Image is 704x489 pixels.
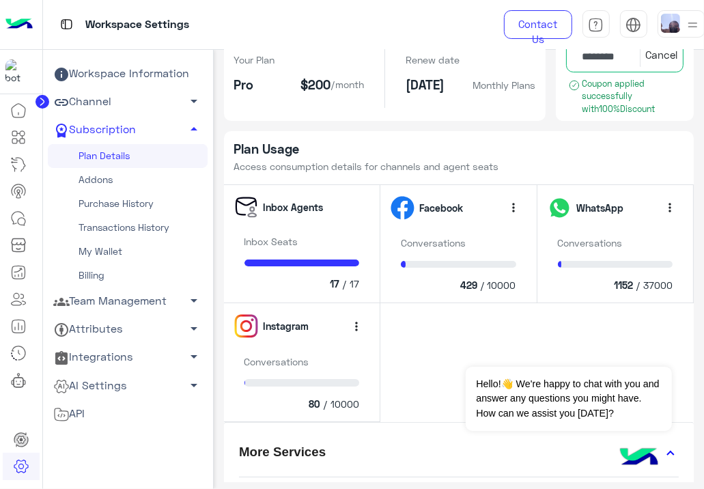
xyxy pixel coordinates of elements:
img: hulul-logo.png [615,434,663,482]
a: Subscription [48,116,208,144]
span: 429 [460,278,477,292]
a: Team Management [48,288,208,316]
a: Contact Us [504,10,572,39]
button: more_vert [501,195,526,221]
span: Hello!👋 We're happy to chat with you and answer any questions you might have. How can we assist y... [466,367,671,431]
p: Renew date [406,53,460,67]
span: Inbox Agents [263,200,323,214]
a: Billing [48,264,208,288]
a: Attributes [48,316,208,344]
span: 10000 [330,397,359,411]
img: tab [58,16,75,33]
span: / [342,277,347,291]
p: Inbox Seats [244,234,360,249]
a: Addons [48,168,208,192]
mat-expansion-panel-header: More Services [224,433,694,477]
span: arrow_drop_down [186,292,203,309]
span: 37000 [643,278,673,292]
span: API [53,405,85,423]
p: Your Plan [234,53,275,67]
img: tab [625,17,641,33]
a: AI Settings [48,372,208,400]
p: Conversations [558,236,673,250]
span: Monthly Plans [473,78,535,98]
span: / [480,278,485,292]
img: whatsapp.svg [548,196,572,220]
p: Conversations [244,354,360,369]
span: arrow_drop_down [186,348,203,365]
a: Workspace Information [48,60,208,88]
img: success [569,80,580,91]
a: Transactions History [48,216,208,240]
button: more_vert [658,195,683,221]
img: inboxseats.svg [234,195,258,219]
h5: [DATE] [406,77,460,93]
span: 10000 [488,278,516,292]
span: 17 [330,277,340,291]
h5: Pro [234,77,275,93]
span: arrow_drop_down [186,93,203,109]
p: Workspace Settings [85,16,189,34]
img: 1403182699927242 [5,59,30,84]
button: Cancel [640,43,684,68]
h5: More Services [234,440,331,466]
span: arrow_drop_down [186,320,203,337]
img: userImage [661,14,680,33]
img: profile [684,16,701,33]
span: /month [330,77,364,98]
h5: $200 [300,77,330,93]
span: Access consumption details for channels and agent seats [234,160,499,172]
span: WhatsApp [576,201,623,215]
span: 80 [309,397,321,411]
span: more_vert [350,320,364,333]
img: instagram.svg [234,314,258,338]
a: tab [582,10,610,39]
small: Coupon applied successfully with 100% Discount [566,78,684,116]
span: more_vert [664,201,677,214]
a: Channel [48,88,208,116]
span: more_vert [507,201,520,214]
span: 1152 [615,278,634,292]
span: Instagram [263,319,309,333]
span: arrow_drop_up [186,121,203,137]
p: Conversations [401,236,516,250]
span: / [323,397,328,411]
a: API [48,400,208,428]
button: more_vert [344,313,369,339]
span: 17 [350,277,359,291]
span: Facebook [420,201,464,215]
h5: Plan Usage [234,141,684,157]
span: arrow_drop_down [186,377,203,393]
a: Purchase History [48,192,208,216]
span: / [636,278,640,292]
a: My Wallet [48,240,208,264]
a: Integrations [48,344,208,372]
a: Plan Details [48,144,208,168]
img: tab [588,17,604,33]
img: Logo [5,10,33,39]
img: facebook.svg [391,196,414,220]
